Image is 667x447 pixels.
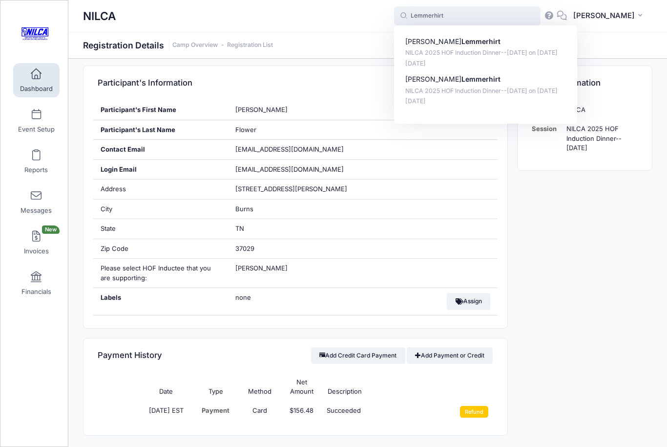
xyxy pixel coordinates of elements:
span: TN [235,224,244,232]
span: [PERSON_NAME] [235,264,288,272]
div: Address [93,179,228,199]
th: Date [140,373,193,402]
a: Camp Overview [172,42,218,49]
p: [DATE] [405,59,566,68]
h4: Participant's Information [98,69,192,97]
p: [PERSON_NAME] [405,37,566,47]
span: Burns [235,205,253,213]
h1: NILCA [83,5,116,27]
span: [EMAIL_ADDRESS][DOMAIN_NAME] [235,145,344,153]
span: [STREET_ADDRESS][PERSON_NAME] [235,185,347,193]
input: Search by First Name, Last Name, or Email... [394,6,541,26]
th: Method [239,373,281,402]
div: State [93,219,228,239]
td: [DATE] EST [140,402,193,423]
span: [EMAIL_ADDRESS][DOMAIN_NAME] [235,165,357,175]
th: Net Amount [280,373,323,402]
strong: Lemmerhirt [461,75,500,83]
td: Card [239,402,281,423]
img: NILCA [17,15,53,52]
a: Registration List [227,42,273,49]
div: Participant's First Name [93,100,228,120]
td: $156.48 [280,402,323,423]
div: Zip Code [93,239,228,259]
a: Add Payment or Credit [407,347,493,364]
span: [PERSON_NAME] [235,106,288,113]
a: Dashboard [13,63,60,97]
a: Financials [13,266,60,300]
p: NILCA 2025 HOF Induction Dinner--[DATE] on [DATE] [405,48,566,58]
td: NILCA [562,100,638,119]
a: InvoicesNew [13,225,60,260]
p: [PERSON_NAME] [405,74,566,85]
div: Labels [93,288,228,314]
span: Flower [235,126,256,134]
th: Type [192,373,239,402]
p: NILCA 2025 HOF Induction Dinner--[DATE] on [DATE] [405,87,566,96]
span: Reports [24,166,48,174]
div: Contact Email [93,140,228,159]
span: Messages [21,206,52,215]
span: Dashboard [20,85,53,93]
td: Session [532,119,562,157]
h4: Payment History [98,342,162,370]
a: Event Setup [13,104,60,138]
span: Financials [21,288,51,296]
div: Please select HOF Inductee that you are supporting: [93,259,228,288]
a: Reports [13,144,60,179]
span: New [42,225,60,234]
button: Add Credit Card Payment [311,347,405,364]
input: Refund [460,406,489,418]
span: [PERSON_NAME] [573,10,635,21]
a: Messages [13,185,60,219]
span: Event Setup [18,125,55,134]
span: 37029 [235,245,254,252]
td: NILCA 2025 HOF Induction Dinner--[DATE] [562,119,638,157]
th: Description [323,373,448,402]
div: Participant's Last Name [93,120,228,140]
strong: Lemmerhirt [461,37,500,45]
span: none [235,293,357,303]
p: [DATE] [405,97,566,106]
a: NILCA [0,10,69,57]
h1: Registration Details [83,40,273,50]
button: Assign [447,293,490,310]
div: City [93,200,228,219]
td: Succeeded [323,402,448,423]
div: Login Email [93,160,228,179]
button: [PERSON_NAME] [567,5,652,27]
td: Payment [192,402,239,423]
span: Invoices [24,247,49,255]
